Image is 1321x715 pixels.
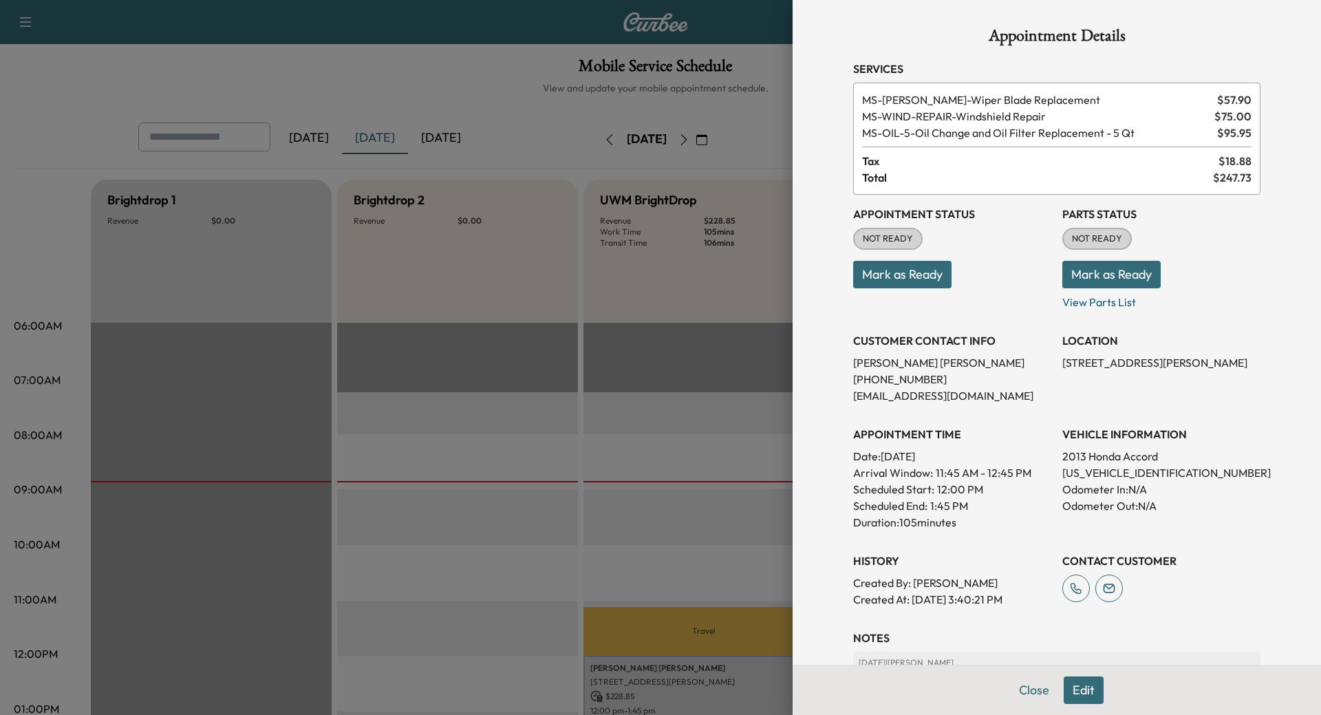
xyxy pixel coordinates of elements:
p: 1:45 PM [930,498,968,514]
h3: NOTES [853,630,1260,646]
p: [PERSON_NAME] [PERSON_NAME] [853,354,1051,371]
h3: LOCATION [1062,332,1260,349]
span: $ 18.88 [1218,153,1252,169]
p: Created By : [PERSON_NAME] [853,575,1051,591]
h3: Appointment Status [853,206,1051,222]
span: $ 57.90 [1217,92,1252,108]
button: Mark as Ready [853,261,952,288]
button: Mark as Ready [1062,261,1161,288]
p: Duration: 105 minutes [853,514,1051,531]
p: Date: [DATE] [853,448,1051,465]
p: Scheduled Start: [853,481,934,498]
span: Total [862,169,1213,186]
p: [EMAIL_ADDRESS][DOMAIN_NAME] [853,387,1051,404]
span: Tax [862,153,1218,169]
p: View Parts List [1062,288,1260,310]
h3: Parts Status [1062,206,1260,222]
p: [STREET_ADDRESS][PERSON_NAME] [1062,354,1260,371]
span: $ 75.00 [1214,108,1252,125]
h3: History [853,553,1051,569]
h3: CUSTOMER CONTACT INFO [853,332,1051,349]
span: Windshield Repair [862,108,1209,125]
span: 11:45 AM - 12:45 PM [936,465,1031,481]
p: 12:00 PM [937,481,983,498]
span: NOT READY [1064,232,1130,246]
button: Close [1010,676,1058,704]
span: $ 247.73 [1213,169,1252,186]
p: Created At : [DATE] 3:40:21 PM [853,591,1051,608]
h3: APPOINTMENT TIME [853,426,1051,442]
p: 2013 Honda Accord [1062,448,1260,465]
p: [US_VEHICLE_IDENTIFICATION_NUMBER] [1062,465,1260,481]
p: [DATE] | [PERSON_NAME] [859,657,1255,668]
h3: Services [853,61,1260,77]
span: NOT READY [855,232,921,246]
span: $ 95.95 [1217,125,1252,141]
span: Wiper Blade Replacement [862,92,1212,108]
span: Oil Change and Oil Filter Replacement - 5 Qt [862,125,1212,141]
p: Arrival Window: [853,465,1051,481]
p: Odometer Out: N/A [1062,498,1260,514]
p: [PHONE_NUMBER] [853,371,1051,387]
button: Edit [1064,676,1104,704]
h3: VEHICLE INFORMATION [1062,426,1260,442]
p: Scheduled End: [853,498,927,514]
h1: Appointment Details [853,28,1260,50]
p: Odometer In: N/A [1062,481,1260,498]
h3: CONTACT CUSTOMER [1062,553,1260,569]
